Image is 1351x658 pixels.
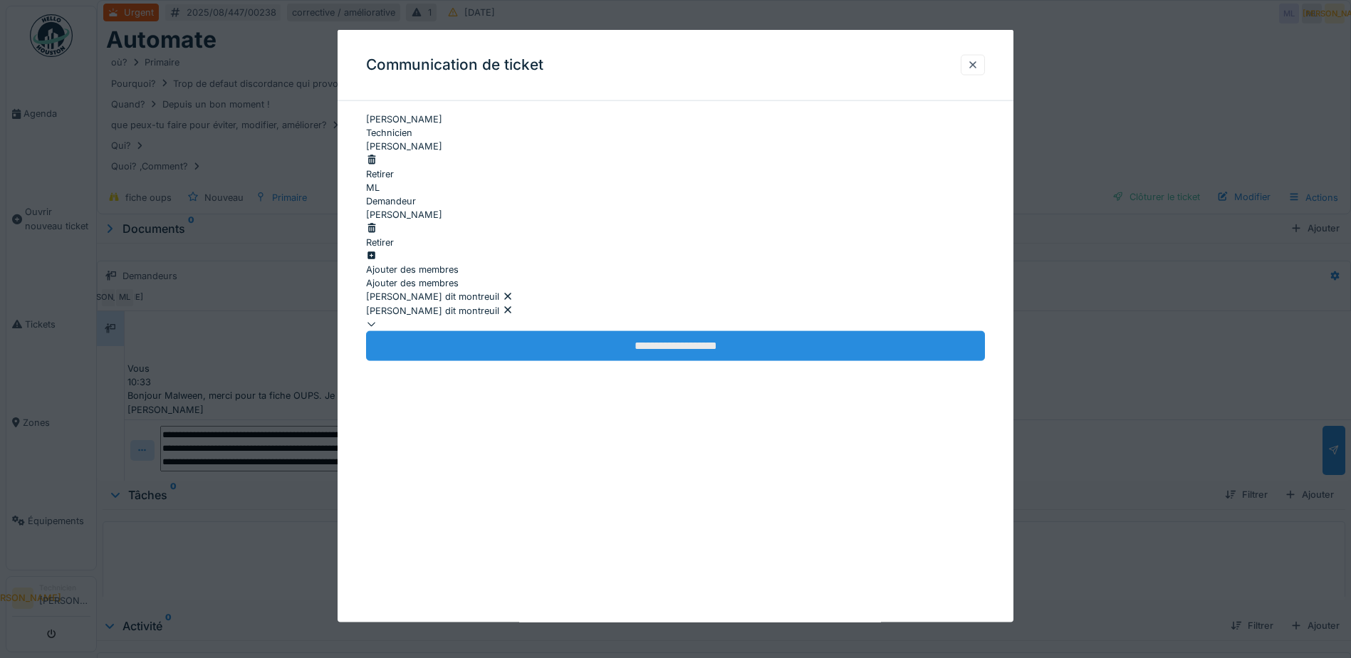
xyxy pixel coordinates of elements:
div: Ajouter des membres [366,249,985,276]
h3: Communication de ticket [366,56,543,74]
div: Demandeur [366,194,985,208]
div: [PERSON_NAME] dit montreuil [366,303,985,317]
div: ML [366,181,380,194]
div: Retirer [366,221,985,249]
label: Ajouter des membres [366,276,459,290]
div: [PERSON_NAME] [366,113,442,126]
div: Retirer [366,153,985,180]
div: [PERSON_NAME] [366,208,985,221]
div: Technicien [366,126,985,140]
div: [PERSON_NAME] dit montreuil [366,290,985,303]
div: [PERSON_NAME] [366,140,985,153]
